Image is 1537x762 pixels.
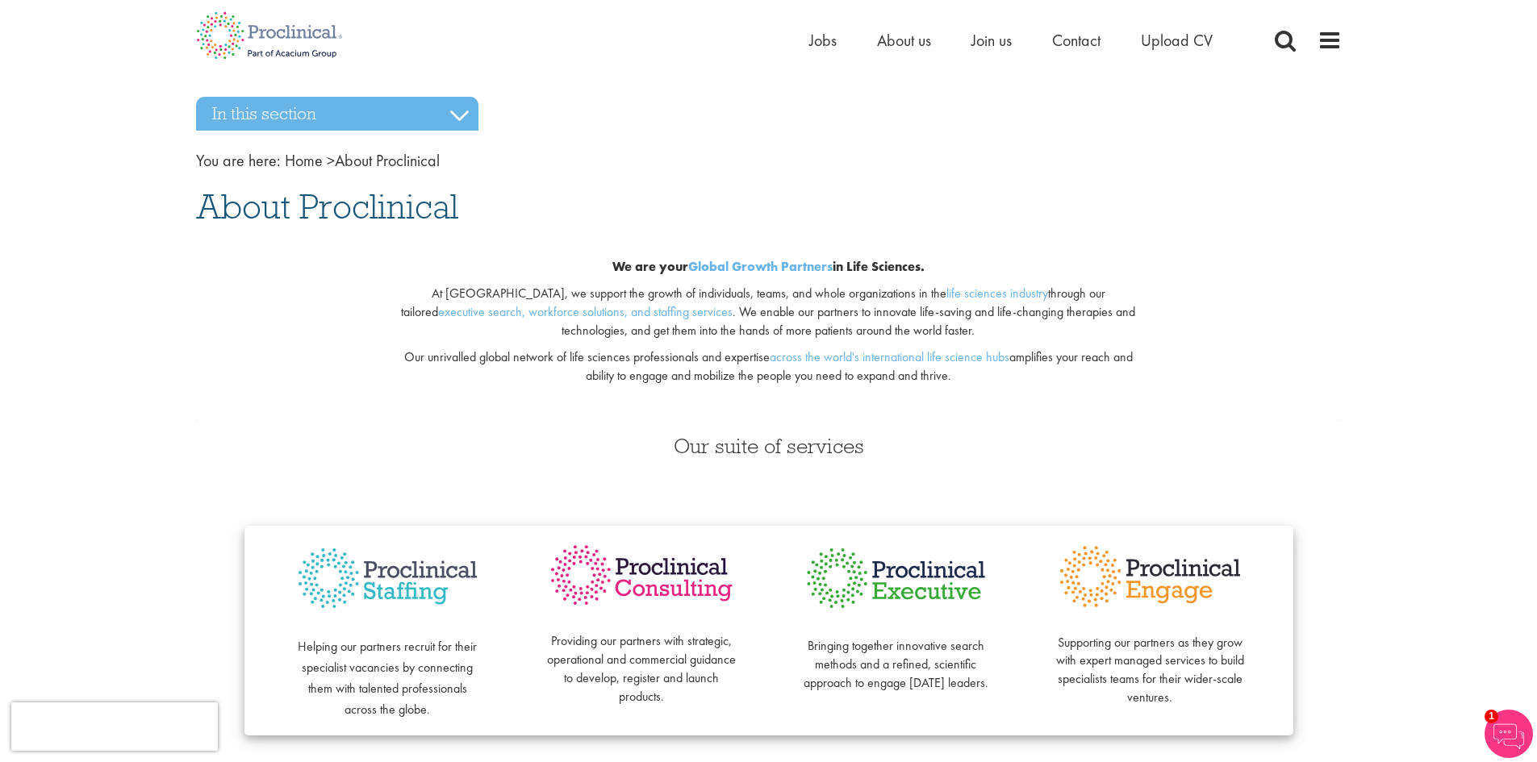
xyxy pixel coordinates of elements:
[438,303,733,320] a: executive search, workforce solutions, and staffing services
[547,542,737,609] img: Proclinical Consulting
[1485,710,1498,723] span: 1
[327,150,335,171] span: >
[196,150,281,171] span: You are here:
[298,638,477,718] span: Helping our partners recruit for their specialist vacancies by connecting them with talented prof...
[688,258,833,275] a: Global Growth Partners
[612,258,925,275] b: We are your in Life Sciences.
[801,618,991,692] p: Bringing together innovative search methods and a refined, scientific approach to engage [DATE] l...
[391,348,1146,385] p: Our unrivalled global network of life sciences professionals and expertise amplifies your reach a...
[1052,30,1101,51] a: Contact
[285,150,440,171] span: About Proclinical
[285,150,323,171] a: breadcrumb link to Home
[11,702,218,751] iframe: reCAPTCHA
[770,348,1009,365] a: across the world's international life science hubs
[1141,30,1213,51] a: Upload CV
[1055,615,1245,707] p: Supporting our partners as they grow with expert managed services to build specialists teams for ...
[877,30,931,51] a: About us
[196,185,458,228] span: About Proclinical
[1485,710,1533,758] img: Chatbot
[946,285,1048,302] a: life sciences industry
[971,30,1012,51] a: Join us
[547,614,737,706] p: Providing our partners with strategic, operational and commercial guidance to develop, register a...
[1055,542,1245,611] img: Proclinical Engage
[293,542,482,615] img: Proclinical Staffing
[196,435,1342,456] h3: Our suite of services
[391,285,1146,340] p: At [GEOGRAPHIC_DATA], we support the growth of individuals, teams, and whole organizations in the...
[809,30,837,51] a: Jobs
[801,542,991,614] img: Proclinical Executive
[196,97,478,131] h3: In this section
